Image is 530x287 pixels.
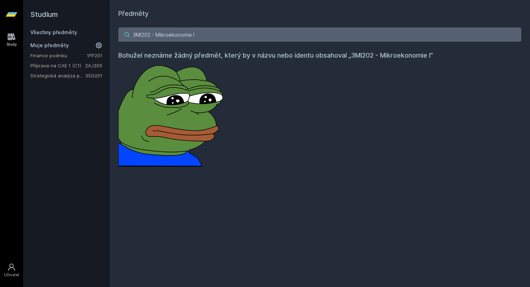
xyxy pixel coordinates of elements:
[87,53,102,58] a: 1FP201
[85,73,102,79] a: 3SG201
[30,42,69,49] span: Moje předměty
[1,29,22,51] a: Study
[6,42,17,47] div: Study
[118,50,521,60] h4: Bohužel neznáme žádný předmět, který by v názvu nebo identu obsahoval „3MI202 - Mikroekonomie I”
[30,72,85,79] a: Strategická analýza pro informatiky a statistiky
[30,29,77,35] a: Všechny předměty
[30,62,85,69] a: Příprava na CAE 1 (C1)
[1,259,22,281] a: Uživatel
[118,27,521,42] input: Název nebo ident předmětu…
[118,60,226,167] img: error_picture.png
[85,63,102,68] a: 2AJ305
[118,9,521,19] h1: Předměty
[30,52,87,59] a: Finance podniku
[4,272,19,278] div: Uživatel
